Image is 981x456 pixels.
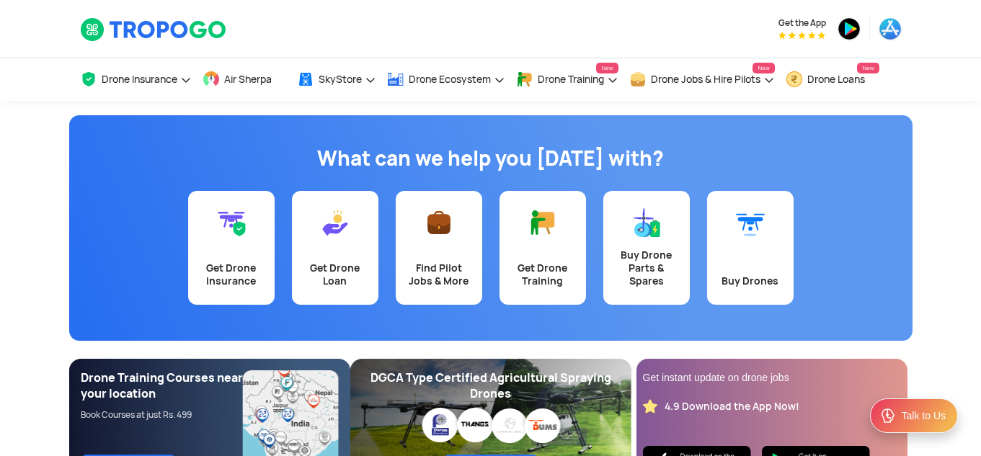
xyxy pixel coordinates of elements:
[807,73,865,85] span: Drone Loans
[736,208,765,237] img: Buy Drones
[603,191,690,305] a: Buy Drone Parts & Spares
[224,73,272,85] span: Air Sherpa
[778,17,826,29] span: Get the App
[362,370,620,402] div: DGCA Type Certified Agricultural Spraying Drones
[786,58,879,101] a: Drone LoansNew
[838,17,861,40] img: playstore
[753,63,774,73] span: New
[716,274,785,287] div: Buy Drones
[596,63,618,73] span: New
[629,58,775,101] a: Drone Jobs & Hire PilotsNew
[188,191,275,305] a: Get Drone Insurance
[203,58,286,101] a: Air Sherpa
[879,17,902,40] img: appstore
[197,261,266,287] div: Get Drone Insurance
[80,58,192,101] a: Drone Insurance
[80,144,902,173] h1: What can we help you [DATE] with?
[902,408,946,423] div: Talk to Us
[643,399,657,413] img: star_rating
[528,208,557,237] img: Get Drone Training
[516,58,618,101] a: Drone TrainingNew
[396,191,482,305] a: Find Pilot Jobs & More
[778,32,825,39] img: App Raking
[217,208,246,237] img: Get Drone Insurance
[404,261,474,287] div: Find Pilot Jobs & More
[321,208,350,237] img: Get Drone Loan
[319,73,362,85] span: SkyStore
[81,370,244,402] div: Drone Training Courses near your location
[665,400,799,413] div: 4.9 Download the App Now!
[387,58,505,101] a: Drone Ecosystem
[707,191,794,305] a: Buy Drones
[612,249,681,287] div: Buy Drone Parts & Spares
[81,409,244,421] div: Book Courses at just Rs. 499
[651,73,760,85] span: Drone Jobs & Hire Pilots
[500,191,586,305] a: Get Drone Training
[301,261,370,287] div: Get Drone Loan
[508,261,577,287] div: Get Drone Training
[409,73,491,85] span: Drone Ecosystem
[292,191,378,305] a: Get Drone Loan
[857,63,879,73] span: New
[632,208,661,237] img: Buy Drone Parts & Spares
[538,73,604,85] span: Drone Training
[643,370,901,385] div: Get instant update on drone jobs
[80,17,228,42] img: TropoGo Logo
[879,407,897,424] img: ic_Support.svg
[425,208,453,237] img: Find Pilot Jobs & More
[102,73,177,85] span: Drone Insurance
[297,58,376,101] a: SkyStore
